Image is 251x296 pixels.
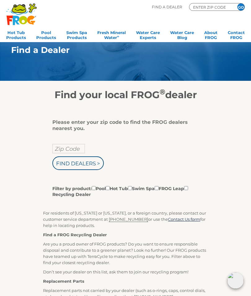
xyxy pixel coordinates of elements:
input: Filter by product:PoolHot TubSwim SpaFROG LeapRecycling Dealer [128,186,132,190]
p: Are you a proud owner of FROG products? Do you want to ensure responsible disposal and contribute... [43,241,208,266]
img: openIcon [227,272,244,289]
input: Filter by product:PoolHot TubSwim SpaFROG LeapRecycling Dealer [155,186,159,190]
input: Filter by product:PoolHot TubSwim SpaFROG LeapRecycling Dealer [184,186,188,190]
a: Fresh MineralWater∞ [97,28,126,41]
a: Water CareExperts [136,28,160,41]
input: GO [237,3,244,11]
label: Filter by product: Pool Hot Tub Swim Spa FROG Leap Recycling Dealer [52,185,194,198]
sup: ® [160,87,165,96]
input: Zip Code Form [192,4,230,10]
a: ContactFROG [228,28,245,41]
strong: Find a FROG Recycling Dealer [43,232,107,237]
a: AboutFROG [204,28,218,41]
input: Filter by product:PoolHot TubSwim SpaFROG LeapRecycling Dealer [106,186,110,190]
a: Water CareBlog [170,28,194,41]
p: Find A Dealer [152,3,182,11]
div: Please enter your zip code to find the FROG dealers nearest you. [52,119,194,132]
strong: Replacement Parts [43,279,84,284]
a: PoolProducts [36,28,56,41]
h1: Find a Dealer [11,45,224,55]
input: Find Dealers > [52,156,104,170]
a: Contact Us form [168,217,200,222]
input: Filter by product:PoolHot TubSwim SpaFROG LeapRecycling Dealer [92,186,96,190]
a: Hot TubProducts [6,28,26,41]
a: Swim SpaProducts [66,28,87,41]
p: For residents of [US_STATE] or [US_STATE], or a foreign country, please contact our customer serv... [43,210,208,229]
h2: Find your local FROG dealer [2,89,249,101]
sup: ∞ [117,35,119,38]
p: Don’t see your dealer on this list, ask them to join our recycling program! [43,269,208,275]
